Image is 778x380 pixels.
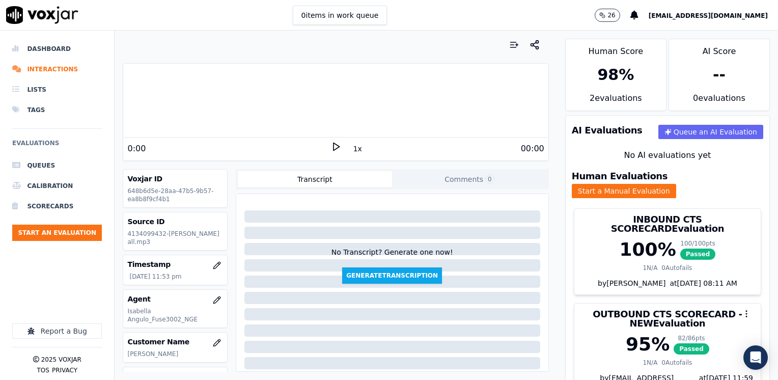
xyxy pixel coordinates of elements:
a: Calibration [12,176,102,196]
button: Report a Bug [12,323,102,339]
p: 26 [607,11,615,19]
p: [PERSON_NAME] [127,350,223,358]
div: No AI evaluations yet [574,149,761,161]
h3: Source ID [127,216,223,227]
div: 100 % [619,239,676,260]
button: TOS [37,366,49,374]
button: Queue an AI Evaluation [658,125,763,139]
button: Start an Evaluation [12,225,102,241]
div: 1 N/A [643,359,657,367]
div: at [DATE] 08:11 AM [665,278,737,288]
div: Human Score [566,39,666,58]
h3: Agent [127,294,223,304]
p: 4134099432-[PERSON_NAME] all.mp3 [127,230,223,246]
button: Transcript [238,171,393,187]
p: Isabella Angulo_Fuse3002_NGE [127,307,223,323]
div: 2 evaluation s [566,92,666,111]
button: 0items in work queue [293,6,387,25]
button: Privacy [52,366,77,374]
h3: Customer Name [127,337,223,347]
a: Queues [12,155,102,176]
div: AI Score [669,39,769,58]
div: No Transcript? Generate one now! [331,247,453,267]
div: 95 % [626,334,670,355]
button: 1x [351,142,364,156]
p: 2025 Voxjar [41,356,81,364]
button: 26 [595,9,620,22]
h3: Human Evaluations [572,172,668,181]
div: 0 evaluation s [669,92,769,111]
div: 98 % [597,66,634,84]
p: [DATE] 11:53 pm [129,273,223,281]
button: Start a Manual Evaluation [572,184,676,198]
span: Passed [680,249,716,260]
div: 82 / 86 pts [674,334,709,342]
div: 0 Autofails [661,264,692,272]
a: Dashboard [12,39,102,59]
button: Comments [392,171,547,187]
button: 26 [595,9,630,22]
h3: Voxjar ID [127,174,223,184]
a: Scorecards [12,196,102,216]
div: -- [713,66,726,84]
div: 00:00 [521,143,544,155]
div: by [PERSON_NAME] [574,278,761,294]
h3: Timestamp [127,259,223,269]
button: GenerateTranscription [342,267,442,284]
img: voxjar logo [6,6,78,24]
a: Interactions [12,59,102,79]
span: [EMAIL_ADDRESS][DOMAIN_NAME] [649,12,768,19]
a: Lists [12,79,102,100]
h3: AI Evaluations [572,126,643,135]
a: Tags [12,100,102,120]
p: 648b6d5e-28aa-47b5-9b57-ea8b8f9cf4b1 [127,187,223,203]
h3: INBOUND CTS SCORECARD Evaluation [580,215,755,233]
div: 0 Autofails [661,359,692,367]
div: Open Intercom Messenger [743,345,768,370]
span: Passed [674,343,709,355]
div: 100 / 100 pts [680,239,716,248]
h6: Evaluations [12,137,102,155]
h3: OUTBOUND CTS SCORECARD - NEW Evaluation [580,310,755,328]
span: 0 [485,175,494,184]
button: [EMAIL_ADDRESS][DOMAIN_NAME] [649,9,778,21]
div: 0:00 [127,143,146,155]
div: 1 N/A [643,264,657,272]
